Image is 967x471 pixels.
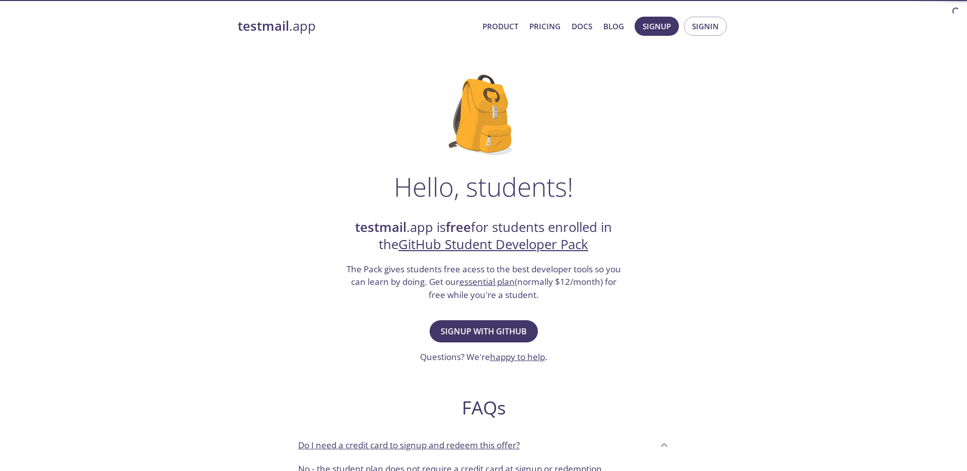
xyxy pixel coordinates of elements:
[459,276,515,287] a: essential plan
[430,320,538,342] button: Signup with GitHub
[345,263,622,302] h3: The Pack gives students free acess to the best developer tools so you can learn by doing. Get our...
[394,171,573,202] h1: Hello, students!
[290,431,677,458] div: Do I need a credit card to signup and redeem this offer?
[441,324,527,338] span: Signup with GitHub
[572,20,592,33] a: Docs
[603,20,624,33] a: Blog
[482,20,518,33] a: Product
[298,439,520,452] p: Do I need a credit card to signup and redeem this offer?
[529,20,561,33] a: Pricing
[420,350,547,364] h3: Questions? We're .
[449,75,519,155] img: github-student-backpack.png
[446,218,471,236] strong: free
[490,351,545,363] a: happy to help
[684,17,727,36] button: Signin
[238,17,289,35] strong: testmail
[355,218,406,236] strong: testmail
[238,18,474,35] a: testmail.app
[398,236,588,253] a: GitHub Student Developer Pack
[290,396,677,419] h2: FAQs
[643,20,671,33] span: Signup
[345,219,622,254] h2: .app is for students enrolled in the
[635,17,679,36] button: Signup
[692,20,719,33] span: Signin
